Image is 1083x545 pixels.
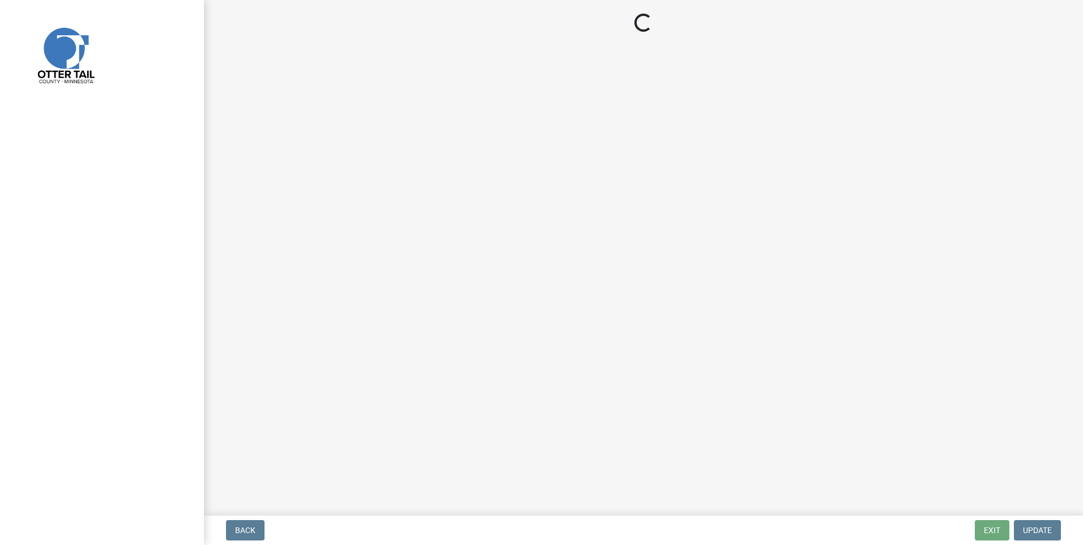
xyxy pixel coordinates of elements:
[226,520,265,540] button: Back
[975,520,1009,540] button: Exit
[1014,520,1061,540] button: Update
[23,12,108,97] img: Otter Tail County, Minnesota
[235,526,255,535] span: Back
[1023,526,1052,535] span: Update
